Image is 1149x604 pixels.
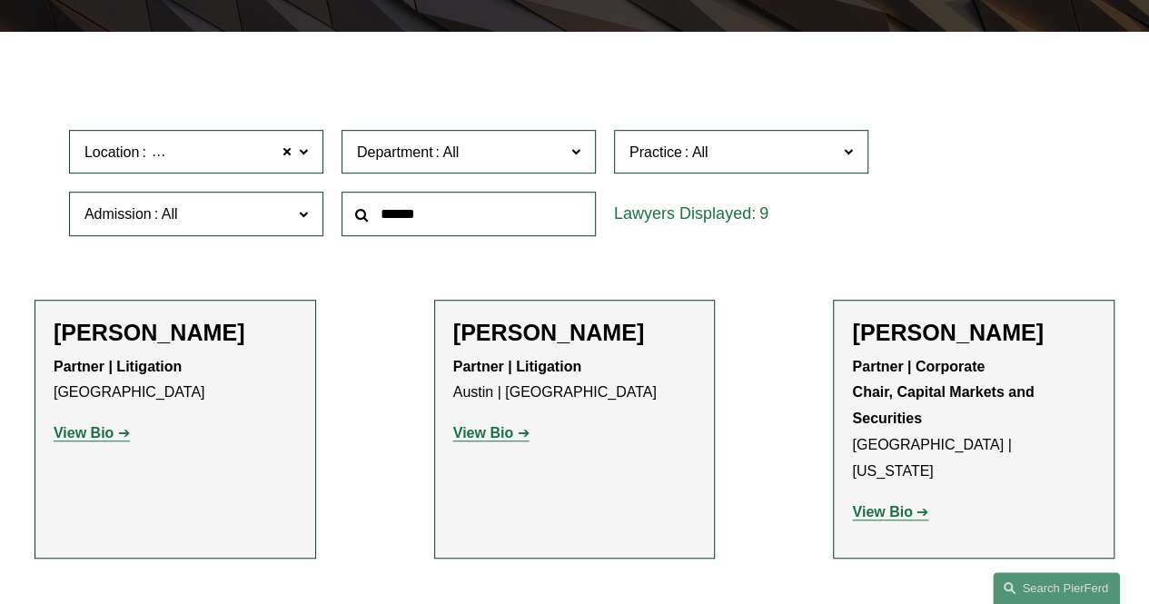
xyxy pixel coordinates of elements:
[149,141,301,164] span: [GEOGRAPHIC_DATA]
[852,354,1095,485] p: [GEOGRAPHIC_DATA] | [US_STATE]
[852,359,1038,427] strong: Partner | Corporate Chair, Capital Markets and Securities
[54,359,182,374] strong: Partner | Litigation
[852,504,912,520] strong: View Bio
[993,572,1120,604] a: Search this site
[54,425,130,441] a: View Bio
[453,425,513,441] strong: View Bio
[453,359,581,374] strong: Partner | Litigation
[453,354,697,407] p: Austin | [GEOGRAPHIC_DATA]
[84,206,152,222] span: Admission
[629,144,682,160] span: Practice
[453,425,530,441] a: View Bio
[852,504,928,520] a: View Bio
[453,319,697,346] h2: [PERSON_NAME]
[54,425,114,441] strong: View Bio
[759,204,768,223] span: 9
[54,354,297,407] p: [GEOGRAPHIC_DATA]
[852,319,1095,346] h2: [PERSON_NAME]
[357,144,433,160] span: Department
[54,319,297,346] h2: [PERSON_NAME]
[84,144,140,160] span: Location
